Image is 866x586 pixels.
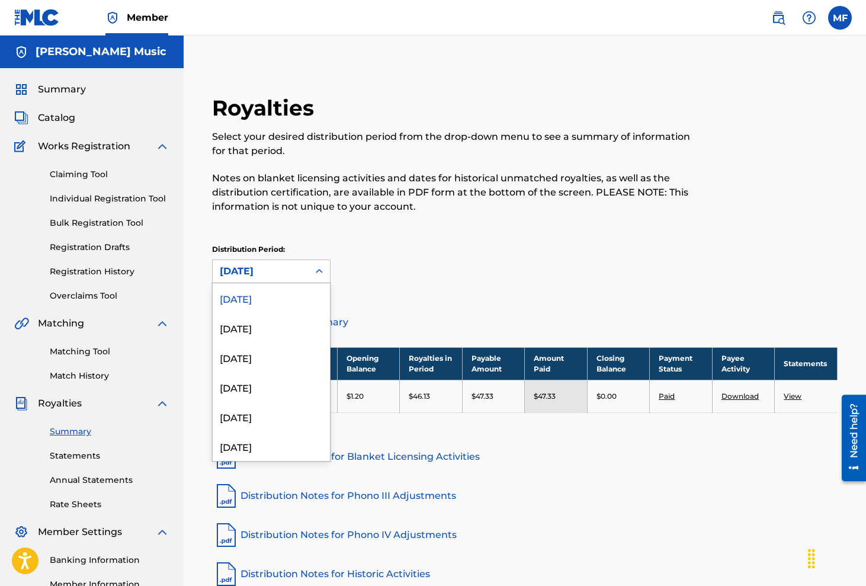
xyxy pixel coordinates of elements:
th: Payable Amount [462,347,525,380]
img: Summary [14,82,28,97]
th: Statements [775,347,838,380]
a: Distribution Notes for Phono IV Adjustments [212,521,838,549]
th: Closing Balance [587,347,650,380]
a: Rate Sheets [50,498,169,511]
a: Distribution Summary [212,308,838,337]
span: Matching [38,316,84,331]
span: Member [127,11,168,24]
img: expand [155,396,169,411]
div: [DATE] [213,431,330,461]
img: search [771,11,785,25]
div: Help [797,6,821,30]
img: Top Rightsholder [105,11,120,25]
div: [DATE] [213,313,330,342]
a: Bulk Registration Tool [50,217,169,229]
span: Works Registration [38,139,130,153]
img: MLC Logo [14,9,60,26]
a: Individual Registration Tool [50,193,169,205]
img: pdf [212,482,240,510]
p: $47.33 [472,391,493,402]
a: Distribution Notes for Phono III Adjustments [212,482,838,510]
img: Member Settings [14,525,28,539]
a: Matching Tool [50,345,169,358]
span: Catalog [38,111,75,125]
a: Banking Information [50,554,169,566]
p: $1.20 [347,391,364,402]
a: Paid [659,392,675,401]
div: [DATE] [220,264,302,278]
p: Notes on blanket licensing activities and dates for historical unmatched royalties, as well as th... [212,171,694,214]
h5: Madelyn Brene Music [36,45,166,59]
a: Overclaims Tool [50,290,169,302]
th: Payee Activity [712,347,775,380]
th: Royalties in Period [400,347,463,380]
p: Select your desired distribution period from the drop-down menu to see a summary of information f... [212,130,694,158]
img: expand [155,316,169,331]
a: Annual Statements [50,474,169,486]
img: Accounts [14,45,28,59]
h2: Royalties [212,95,320,121]
iframe: Resource Center [833,388,866,489]
div: [DATE] [213,283,330,313]
a: Statements [50,450,169,462]
span: Member Settings [38,525,122,539]
th: Opening Balance [337,347,400,380]
p: $47.33 [534,391,556,402]
img: Works Registration [14,139,30,153]
div: Drag [802,541,821,577]
iframe: Chat Widget [807,529,866,586]
div: [DATE] [213,402,330,431]
a: Download [721,392,759,401]
th: Payment Status [650,347,713,380]
img: Royalties [14,396,28,411]
img: expand [155,139,169,153]
img: Catalog [14,111,28,125]
a: Match History [50,370,169,382]
a: Public Search [766,6,790,30]
a: Claiming Tool [50,168,169,181]
img: Matching [14,316,29,331]
p: Distribution Period: [212,244,331,255]
p: $0.00 [596,391,617,402]
th: Amount Paid [525,347,588,380]
a: SummarySummary [14,82,86,97]
img: help [802,11,816,25]
a: Distribution Notes for Blanket Licensing Activities [212,443,838,471]
div: User Menu [828,6,852,30]
a: CatalogCatalog [14,111,75,125]
div: [DATE] [213,372,330,402]
img: pdf [212,521,240,549]
a: Registration Drafts [50,241,169,254]
img: expand [155,525,169,539]
a: View [784,392,801,401]
span: Royalties [38,396,82,411]
p: $46.13 [409,391,430,402]
div: [DATE] [213,342,330,372]
a: Summary [50,425,169,438]
span: Summary [38,82,86,97]
a: Registration History [50,265,169,278]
